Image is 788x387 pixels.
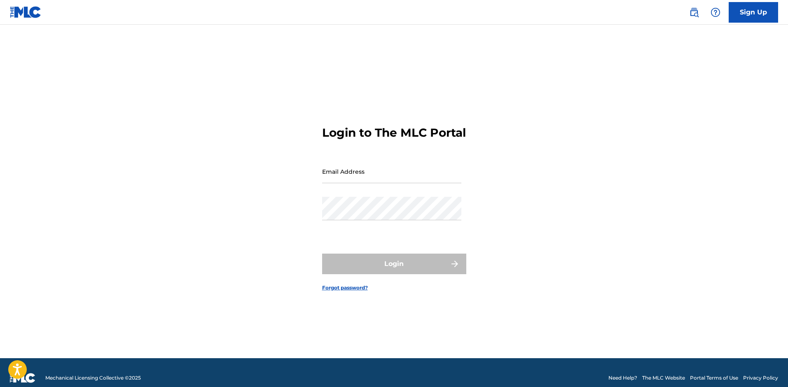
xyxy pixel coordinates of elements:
a: Privacy Policy [743,374,778,382]
a: Need Help? [608,374,637,382]
iframe: Chat Widget [747,347,788,387]
a: Forgot password? [322,284,368,291]
div: Help [707,4,724,21]
a: Portal Terms of Use [690,374,738,382]
a: Sign Up [729,2,778,23]
img: help [711,7,720,17]
span: Mechanical Licensing Collective © 2025 [45,374,141,382]
img: logo [10,373,35,383]
img: MLC Logo [10,6,42,18]
a: The MLC Website [642,374,685,382]
a: Public Search [686,4,702,21]
img: search [689,7,699,17]
h3: Login to The MLC Portal [322,126,466,140]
